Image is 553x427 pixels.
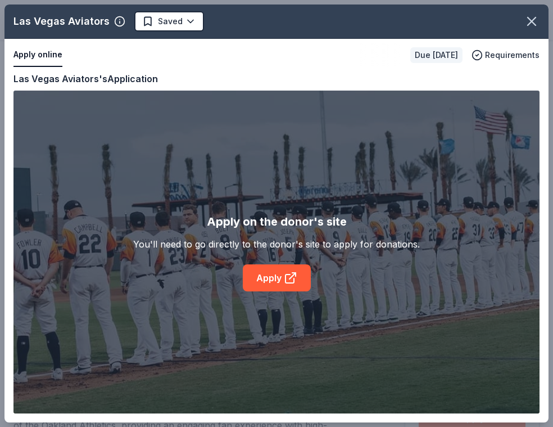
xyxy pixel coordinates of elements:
div: Due [DATE] [410,47,463,63]
button: Saved [134,11,204,32]
div: Apply on the donor's site [207,213,347,231]
span: Saved [158,15,183,28]
button: Requirements [472,48,540,62]
span: Requirements [485,48,540,62]
button: Apply online [13,43,62,67]
div: Las Vegas Aviators's Application [13,71,158,86]
div: Las Vegas Aviators [13,12,110,30]
a: Apply [243,264,311,291]
div: You'll need to go directly to the donor's site to apply for donations. [133,237,420,251]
